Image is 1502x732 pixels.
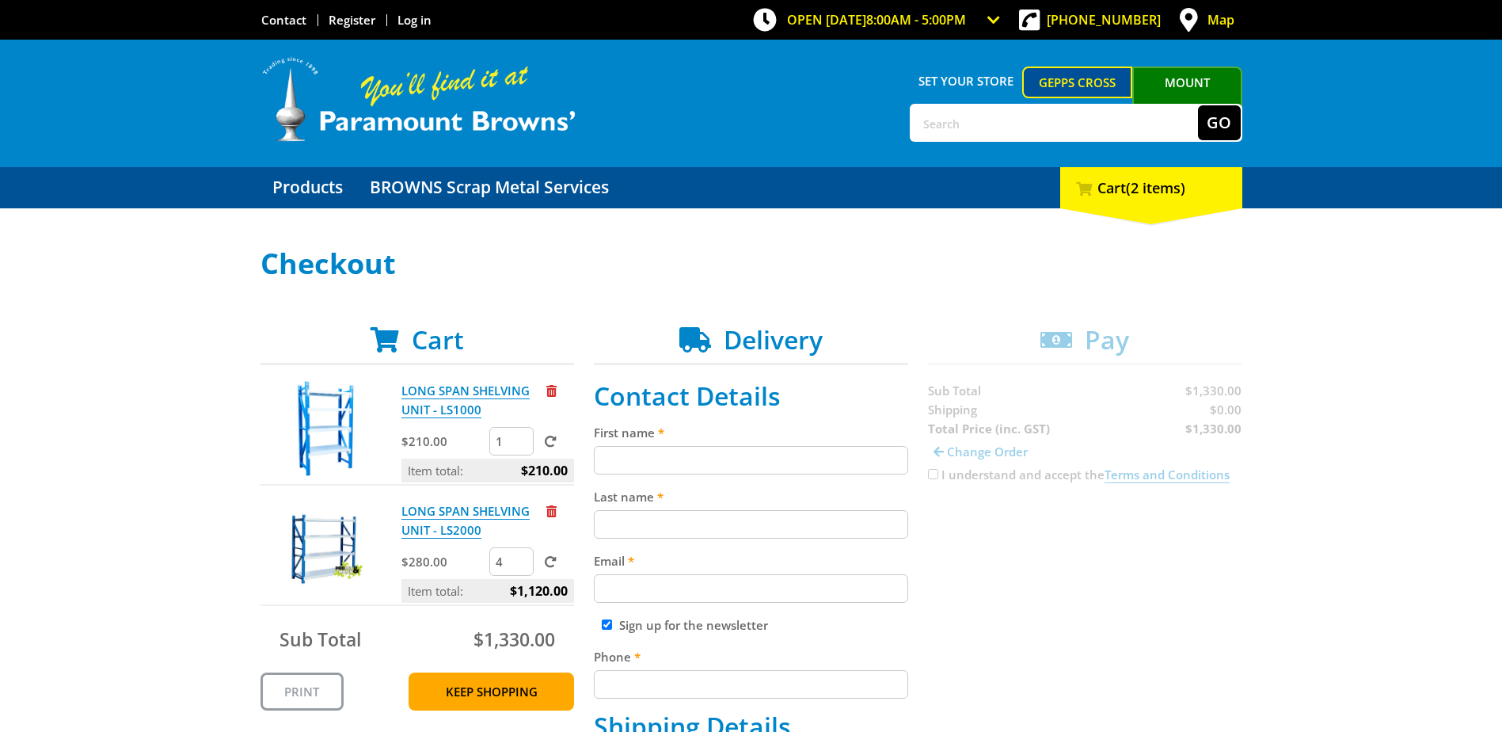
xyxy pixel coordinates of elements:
[397,12,432,28] a: Log in
[594,423,908,442] label: First name
[1060,167,1242,208] div: Cart
[911,105,1198,140] input: Search
[412,322,464,356] span: Cart
[401,552,486,571] p: $280.00
[1022,67,1132,98] a: Gepps Cross
[1132,67,1242,127] a: Mount [PERSON_NAME]
[401,383,530,418] a: LONG SPAN SHELVING UNIT - LS1000
[358,167,621,208] a: Go to the BROWNS Scrap Metal Services page
[521,459,568,482] span: $210.00
[260,55,577,143] img: Paramount Browns'
[594,510,908,539] input: Please enter your last name.
[546,383,557,398] a: Remove from cart
[910,67,1023,95] span: Set your store
[594,670,908,699] input: Please enter your telephone number.
[594,551,908,570] label: Email
[546,503,557,519] a: Remove from cart
[329,12,375,28] a: Go to the registration page
[401,503,530,539] a: LONG SPAN SHELVING UNIT - LS2000
[594,574,908,603] input: Please enter your email address.
[1126,178,1185,197] span: (2 items)
[594,446,908,475] input: Please enter your first name.
[787,11,966,29] span: OPEN [DATE]
[279,627,361,652] span: Sub Total
[594,647,908,666] label: Phone
[619,617,768,633] label: Sign up for the newsletter
[724,322,823,356] span: Delivery
[260,248,1242,280] h1: Checkout
[276,501,371,597] img: LONG SPAN SHELVING UNIT - LS2000
[261,12,306,28] a: Go to the Contact page
[260,167,355,208] a: Go to the Products page
[473,627,555,652] span: $1,330.00
[594,487,908,506] label: Last name
[401,432,486,451] p: $210.00
[401,459,574,482] p: Item total:
[401,579,574,603] p: Item total:
[594,381,908,411] h2: Contact Details
[409,673,574,711] a: Keep Shopping
[510,579,568,603] span: $1,120.00
[260,673,344,711] a: Print
[1198,105,1241,140] button: Go
[276,381,371,476] img: LONG SPAN SHELVING UNIT - LS1000
[866,11,966,29] span: 8:00am - 5:00pm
